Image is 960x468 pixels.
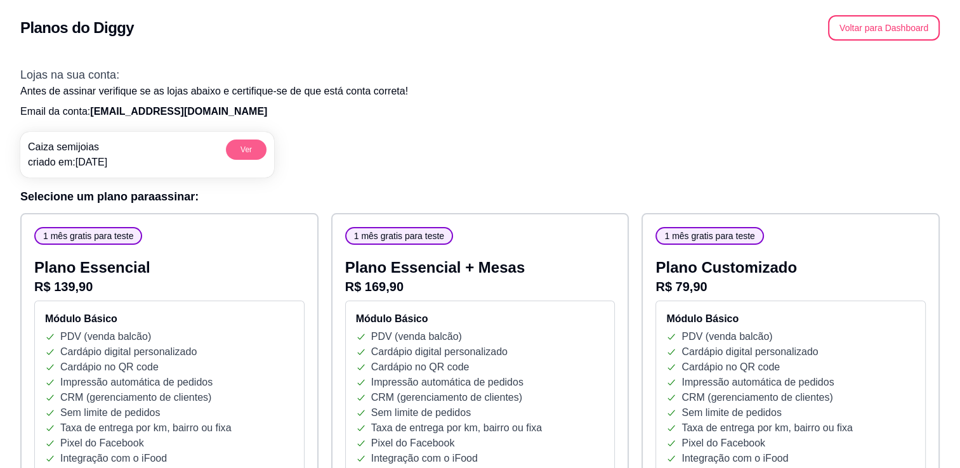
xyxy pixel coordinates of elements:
[60,375,213,390] p: Impressão automática de pedidos
[371,420,542,436] p: Taxa de entrega por km, bairro ou fixa
[828,15,940,41] button: Voltar para Dashboard
[681,344,818,360] p: Cardápio digital personalizado
[828,22,940,33] a: Voltar para Dashboard
[20,66,940,84] h3: Lojas na sua conta:
[60,451,167,466] p: Integração com o iFood
[371,405,471,420] p: Sem limite de pedidos
[681,405,781,420] p: Sem limite de pedidos
[28,155,107,170] p: criado em: [DATE]
[60,405,160,420] p: Sem limite de pedidos
[371,451,478,466] p: Integração com o iFood
[655,257,926,278] p: Plano Customizado
[666,311,915,327] h4: Módulo Básico
[28,140,107,155] p: Caiza semijoias
[371,390,522,405] p: CRM (gerenciamento de clientes)
[681,420,852,436] p: Taxa de entrega por km, bairro ou fixa
[356,311,605,327] h4: Módulo Básico
[681,436,765,451] p: Pixel do Facebook
[226,140,266,160] button: Ver
[349,230,449,242] span: 1 mês gratis para teste
[20,188,940,205] h3: Selecione um plano para assinar :
[34,278,305,296] p: R$ 139,90
[345,278,615,296] p: R$ 169,90
[60,360,159,375] p: Cardápio no QR code
[371,344,508,360] p: Cardápio digital personalizado
[681,360,780,375] p: Cardápio no QR code
[371,436,455,451] p: Pixel do Facebook
[20,84,940,99] p: Antes de assinar verifique se as lojas abaixo e certifique-se de que está conta correta!
[20,18,134,38] h2: Planos do Diggy
[20,132,274,178] a: Caiza semijoiascriado em:[DATE]Ver
[34,257,305,278] p: Plano Essencial
[90,106,267,117] span: [EMAIL_ADDRESS][DOMAIN_NAME]
[655,278,926,296] p: R$ 79,90
[371,360,470,375] p: Cardápio no QR code
[60,329,151,344] p: PDV (venda balcão)
[371,329,462,344] p: PDV (venda balcão)
[60,436,144,451] p: Pixel do Facebook
[681,390,832,405] p: CRM (gerenciamento de clientes)
[659,230,759,242] span: 1 mês gratis para teste
[45,311,294,327] h4: Módulo Básico
[60,344,197,360] p: Cardápio digital personalizado
[681,375,834,390] p: Impressão automática de pedidos
[20,104,940,119] p: Email da conta:
[60,420,231,436] p: Taxa de entrega por km, bairro ou fixa
[371,375,523,390] p: Impressão automática de pedidos
[345,257,615,278] p: Plano Essencial + Mesas
[681,451,788,466] p: Integração com o iFood
[681,329,772,344] p: PDV (venda balcão)
[38,230,138,242] span: 1 mês gratis para teste
[60,390,211,405] p: CRM (gerenciamento de clientes)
